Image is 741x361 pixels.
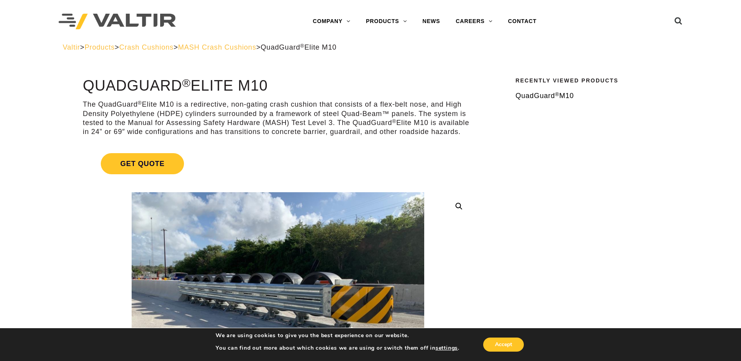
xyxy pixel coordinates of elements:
[516,78,673,84] h2: Recently Viewed Products
[483,338,524,352] button: Accept
[101,153,184,174] span: Get Quote
[436,345,458,352] button: settings
[178,43,256,51] a: MASH Crash Cushions
[63,43,80,51] a: Valtir
[83,144,473,184] a: Get Quote
[516,91,673,100] a: QuadGuard®M10
[59,14,176,30] img: Valtir
[392,118,396,124] sup: ®
[216,332,459,339] p: We are using cookies to give you the best experience on our website.
[415,14,448,29] a: NEWS
[182,77,191,89] sup: ®
[119,43,173,51] a: Crash Cushions
[555,91,559,97] sup: ®
[358,14,415,29] a: PRODUCTS
[83,100,473,137] p: The QuadGuard Elite M10 is a redirective, non-gating crash cushion that consists of a flex-belt n...
[305,14,358,29] a: COMPANY
[83,78,473,94] h1: QuadGuard Elite M10
[138,100,142,106] sup: ®
[500,14,545,29] a: CONTACT
[216,345,459,352] p: You can find out more about which cookies we are using or switch them off in .
[261,43,336,51] span: QuadGuard Elite M10
[300,43,305,49] sup: ®
[63,43,679,52] div: > > > >
[448,14,500,29] a: CAREERS
[84,43,114,51] a: Products
[516,92,574,100] span: QuadGuard M10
